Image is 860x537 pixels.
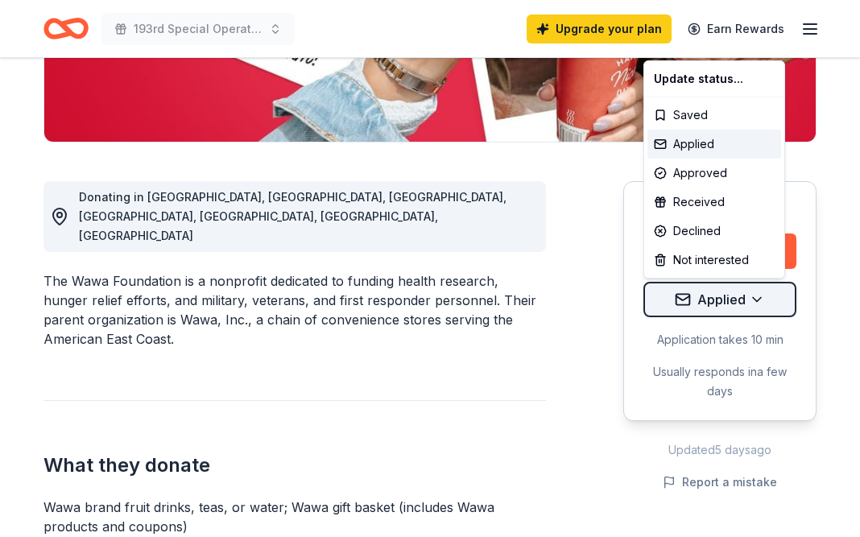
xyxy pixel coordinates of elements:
[647,246,781,275] div: Not interested
[647,217,781,246] div: Declined
[647,130,781,159] div: Applied
[134,19,263,39] span: 193rd Special Operations Wing Association 3rd Annual Golf Tournament
[647,188,781,217] div: Received
[647,101,781,130] div: Saved
[647,64,781,93] div: Update status...
[647,159,781,188] div: Approved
